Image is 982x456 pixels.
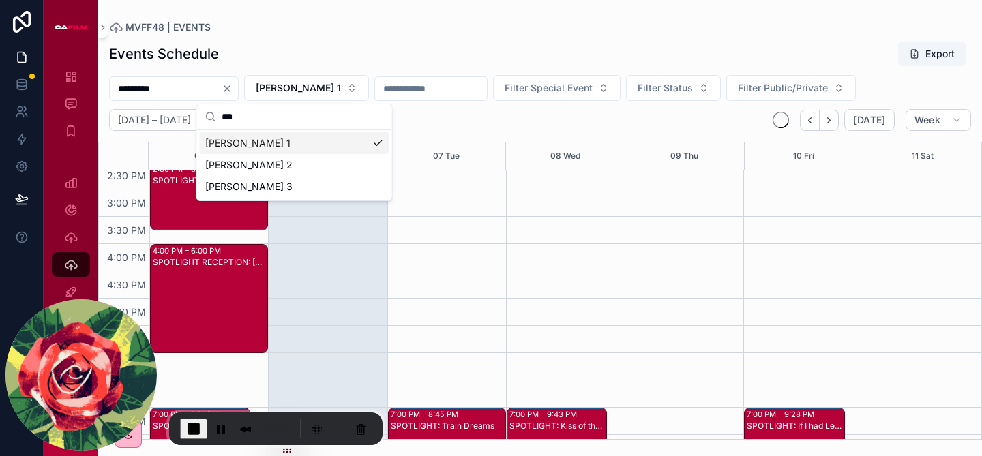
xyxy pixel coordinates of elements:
span: 4:00 PM [104,252,149,263]
button: Select Button [493,75,621,101]
button: Select Button [244,75,369,101]
span: Filter Public/Private [738,81,828,95]
span: Filter Special Event [505,81,593,95]
h1: Events Schedule [109,44,219,63]
button: 10 Fri [793,142,814,170]
button: Back [800,110,820,131]
span: [PERSON_NAME] 1 [256,81,341,95]
button: Next [820,110,839,131]
div: scrollable content [44,55,98,391]
span: [DATE] [853,114,885,126]
div: 7:00 PM – 8:45 PM [391,409,462,420]
div: 4:00 PM – 6:00 PM [153,245,224,256]
div: SPOTLIGHT RECEPTION: [PERSON_NAME] [153,257,267,268]
button: 08 Wed [550,142,580,170]
div: 7:00 PM – 9:16 PM [153,409,222,420]
button: 11 Sat [912,142,934,170]
div: 7:00 PM – 9:43 PM [509,409,580,420]
div: [PERSON_NAME] 3 [200,176,389,198]
button: Clear [222,83,238,94]
button: Export [898,42,966,66]
span: 3:00 PM [104,197,149,209]
button: 09 Thu [670,142,698,170]
span: Week [914,114,940,126]
button: 07 Tue [433,142,460,170]
button: 05 Sun [194,142,222,170]
div: 4:00 PM – 6:00 PMSPOTLIGHT RECEPTION: [PERSON_NAME] [151,245,267,352]
div: 2:30 PM – 3:45 PMSPOTLIGHT: [PERSON_NAME] Award [151,163,267,230]
div: Suggestions [197,130,392,200]
span: 4:30 PM [104,279,149,290]
div: 7:00 PM – 9:28 PM [747,409,818,420]
div: [PERSON_NAME] 1 [200,132,389,154]
div: SPOTLIGHT: If I had Legs I'd Kick You [747,421,843,431]
div: [PERSON_NAME] 2 [200,154,389,176]
div: SPOTLIGHT: [PERSON_NAME] Award [153,175,267,186]
span: MVFF48 | EVENTS [125,20,211,34]
button: Week [906,109,971,131]
span: 3:30 PM [104,224,149,236]
button: [DATE] [844,109,894,131]
span: 2:30 PM [104,170,149,181]
div: SPOTLIGHT: Train Dreams [391,421,505,431]
button: Select Button [626,75,721,101]
div: SPOTLIGHT: Kiss of the Spider Woman [509,421,606,431]
img: App logo [55,16,87,38]
span: Filter Status [638,81,693,95]
button: Select Button [726,75,856,101]
a: MVFF48 | EVENTS [109,20,211,34]
h2: [DATE] – [DATE] [118,113,191,127]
